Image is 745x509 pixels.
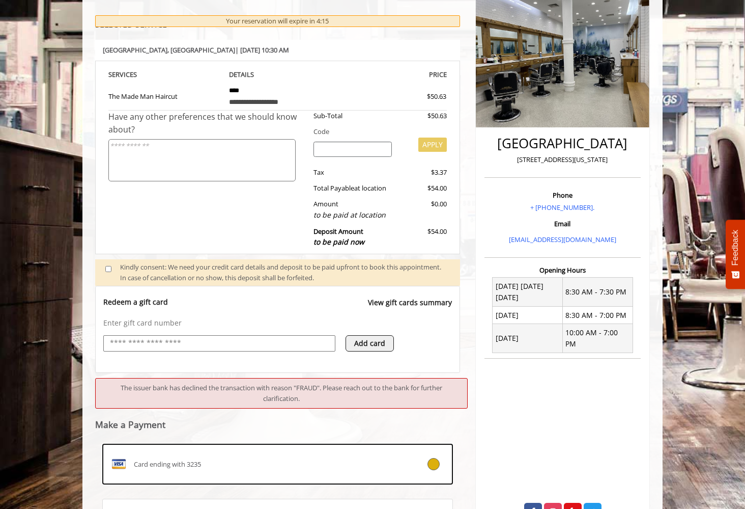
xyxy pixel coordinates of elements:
[346,335,394,352] button: Add card
[133,70,137,79] span: S
[726,220,745,289] button: Feedback - Show survey
[418,138,447,152] button: APPLY
[306,126,447,137] div: Code
[306,199,400,221] div: Amount
[306,167,400,178] div: Tax
[399,183,446,194] div: $54.00
[120,262,450,283] div: Kindly consent: We need your credit card details and deposit to be paid upfront to book this appo...
[487,220,638,227] h3: Email
[493,307,563,324] td: [DATE]
[487,154,638,165] p: [STREET_ADDRESS][US_STATE]
[399,199,446,221] div: $0.00
[334,69,447,81] th: PRICE
[103,297,168,307] p: Redeem a gift card
[103,45,289,55] b: [GEOGRAPHIC_DATA] | [DATE] 10:30 AM
[562,278,633,307] td: 8:30 AM - 7:30 PM
[95,420,165,430] label: Make a Payment
[108,111,306,137] div: Have any other preferences that we should know about?
[731,230,740,265] span: Feedback
[399,111,446,121] div: $50.63
[134,459,201,470] span: Card ending with 3235
[530,203,594,212] a: + [PHONE_NUMBER].
[493,324,563,353] td: [DATE]
[306,183,400,194] div: Total Payable
[221,69,334,81] th: DETAILS
[493,278,563,307] td: [DATE] [DATE] [DATE]
[399,167,446,178] div: $3.37
[306,111,400,121] div: Sub-Total
[110,456,127,472] img: VISA
[108,69,221,81] th: SERVICE
[562,324,633,353] td: 10:00 AM - 7:00 PM
[487,136,638,151] h2: [GEOGRAPHIC_DATA]
[95,20,460,30] h3: SELECTED SERVICE
[108,81,221,110] td: The Made Man Haircut
[484,266,641,274] h3: Opening Hours
[390,91,446,102] div: $50.63
[313,209,392,221] div: to be paid at location
[354,183,386,193] span: at location
[167,45,235,55] span: , [GEOGRAPHIC_DATA]
[368,297,452,318] a: View gift cards summary
[313,237,364,247] span: to be paid now
[103,318,452,328] p: Enter gift card number
[562,307,633,324] td: 8:30 AM - 7:00 PM
[313,227,364,247] b: Deposit Amount
[487,192,638,199] h3: Phone
[509,235,616,244] a: [EMAIL_ADDRESS][DOMAIN_NAME]
[95,378,468,409] div: The issuer bank has declined the transaction with reason "FRAUD". Please reach out to the bank fo...
[95,15,460,27] div: Your reservation will expire in 4:15
[399,226,446,248] div: $54.00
